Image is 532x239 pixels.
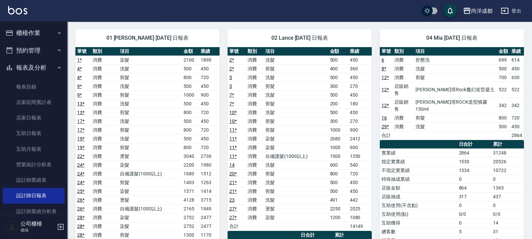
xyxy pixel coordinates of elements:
[5,220,19,234] img: Person
[91,64,118,73] td: 消費
[75,47,91,56] th: 單號
[348,178,372,187] td: 450
[3,188,65,203] a: 設計師日報表
[118,56,182,64] td: 染髮
[118,152,182,161] td: 燙髮
[91,134,118,143] td: 消費
[393,82,414,98] td: 店販銷售
[264,204,328,213] td: 燙髮
[393,73,414,82] td: 消費
[91,117,118,126] td: 消費
[380,192,457,201] td: 店販抽成
[118,169,182,178] td: 自備護髮(1000以上)
[3,126,65,141] a: 互助日報表
[457,157,491,166] td: 1530
[3,59,65,76] button: 報表及分析
[264,73,328,82] td: 洗髮
[414,47,497,56] th: 項目
[182,117,199,126] td: 500
[328,56,348,64] td: 500
[182,126,199,134] td: 800
[380,166,457,175] td: 不指定實業績
[3,110,65,126] a: 店家日報表
[497,56,510,64] td: 699
[199,73,220,82] td: 720
[328,73,348,82] td: 500
[497,98,510,113] td: 342
[199,213,220,222] td: 2477
[491,140,524,149] th: 累計
[246,99,264,108] td: 消費
[91,143,118,152] td: 消費
[228,47,246,56] th: 單號
[348,222,372,231] td: 14149
[182,56,199,64] td: 2100
[471,7,493,15] div: 尚洋成都
[91,73,118,82] td: 消費
[246,56,264,64] td: 消費
[91,99,118,108] td: 消費
[348,196,372,204] td: 442
[91,47,118,56] th: 類別
[457,140,491,149] th: 日合計
[199,117,220,126] td: 450
[199,82,220,91] td: 450
[510,56,524,64] td: 614
[91,161,118,169] td: 消費
[380,157,457,166] td: 指定實業績
[348,152,372,161] td: 1350
[91,82,118,91] td: 消費
[246,152,264,161] td: 消費
[91,126,118,134] td: 消費
[182,187,199,196] td: 1571
[182,73,199,82] td: 800
[510,113,524,122] td: 720
[457,210,491,218] td: 0/0
[182,152,199,161] td: 3040
[510,131,524,140] td: 2864
[264,196,328,204] td: 洗髮
[491,192,524,201] td: 437
[182,204,199,213] td: 2165
[328,143,348,152] td: 1000
[328,108,348,117] td: 500
[118,91,182,99] td: 剪髮
[264,178,328,187] td: 洗髮
[348,169,372,178] td: 720
[182,161,199,169] td: 2200
[414,73,497,82] td: 剪髮
[457,148,491,157] td: 2864
[380,183,457,192] td: 店販金額
[118,222,182,231] td: 染髮
[84,35,211,41] span: 01 [PERSON_NAME] [DATE] 日報表
[118,64,182,73] td: 洗髮
[348,187,372,196] td: 450
[328,82,348,91] td: 300
[393,122,414,131] td: 消費
[393,113,414,122] td: 消費
[182,82,199,91] td: 500
[348,64,372,73] td: 360
[393,56,414,64] td: 消費
[246,161,264,169] td: 消費
[264,134,328,143] td: 染髮
[246,91,264,99] td: 消費
[348,117,372,126] td: 270
[348,56,372,64] td: 450
[348,82,372,91] td: 270
[91,222,118,231] td: 消費
[264,117,328,126] td: 剪髮
[91,56,118,64] td: 消費
[264,64,328,73] td: 剪髮
[246,47,264,56] th: 類別
[182,178,199,187] td: 1403
[246,134,264,143] td: 消費
[388,35,516,41] span: 04 Mia [DATE] 日報表
[118,143,182,152] td: 剪髮
[491,218,524,227] td: 14
[497,47,510,56] th: 金額
[328,196,348,204] td: 491
[348,161,372,169] td: 540
[246,108,264,117] td: 消費
[264,213,328,222] td: 染髮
